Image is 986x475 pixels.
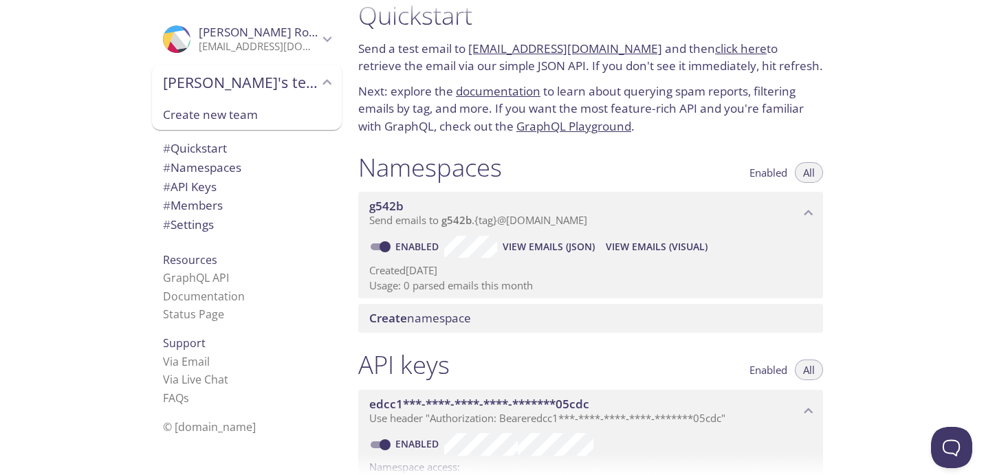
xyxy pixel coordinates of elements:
[152,158,342,177] div: Namespaces
[163,390,189,406] a: FAQ
[369,213,587,227] span: Send emails to . {tag} @[DOMAIN_NAME]
[163,106,331,124] span: Create new team
[795,360,823,380] button: All
[163,354,210,369] a: Via Email
[358,82,823,135] p: Next: explore the to learn about querying spam reports, filtering emails by tag, and more. If you...
[741,360,796,380] button: Enabled
[393,437,444,450] a: Enabled
[163,197,223,213] span: Members
[163,270,229,285] a: GraphQL API
[163,289,245,304] a: Documentation
[163,197,171,213] span: #
[152,177,342,197] div: API Keys
[163,252,217,267] span: Resources
[163,419,256,434] span: © [DOMAIN_NAME]
[184,390,189,406] span: s
[163,159,241,175] span: Namespaces
[358,304,823,333] div: Create namespace
[931,427,972,468] iframe: Help Scout Beacon - Open
[795,162,823,183] button: All
[163,217,171,232] span: #
[715,41,767,56] a: click here
[369,310,407,326] span: Create
[468,41,662,56] a: [EMAIL_ADDRESS][DOMAIN_NAME]
[163,159,171,175] span: #
[152,16,342,62] div: Pablo Roldão
[163,179,217,195] span: API Keys
[152,100,342,131] div: Create new team
[163,217,214,232] span: Settings
[358,152,502,183] h1: Namespaces
[456,83,540,99] a: documentation
[358,192,823,234] div: g542b namespace
[163,307,224,322] a: Status Page
[163,140,171,156] span: #
[199,40,318,54] p: [EMAIL_ADDRESS][DOMAIN_NAME]
[152,139,342,158] div: Quickstart
[163,140,227,156] span: Quickstart
[369,278,812,293] p: Usage: 0 parsed emails this month
[516,118,631,134] a: GraphQL Playground
[497,236,600,258] button: View Emails (JSON)
[393,240,444,253] a: Enabled
[152,215,342,234] div: Team Settings
[199,24,332,40] span: [PERSON_NAME] Roldão
[163,179,171,195] span: #
[369,198,404,214] span: g542b
[358,40,823,75] p: Send a test email to and then to retrieve the email via our simple JSON API. If you don't see it ...
[163,372,228,387] a: Via Live Chat
[441,213,472,227] span: g542b
[600,236,713,258] button: View Emails (Visual)
[606,239,708,255] span: View Emails (Visual)
[152,196,342,215] div: Members
[358,349,450,380] h1: API keys
[503,239,595,255] span: View Emails (JSON)
[163,335,206,351] span: Support
[369,263,812,278] p: Created [DATE]
[152,65,342,100] div: Pablo's team
[741,162,796,183] button: Enabled
[369,310,471,326] span: namespace
[163,73,318,92] span: [PERSON_NAME]'s team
